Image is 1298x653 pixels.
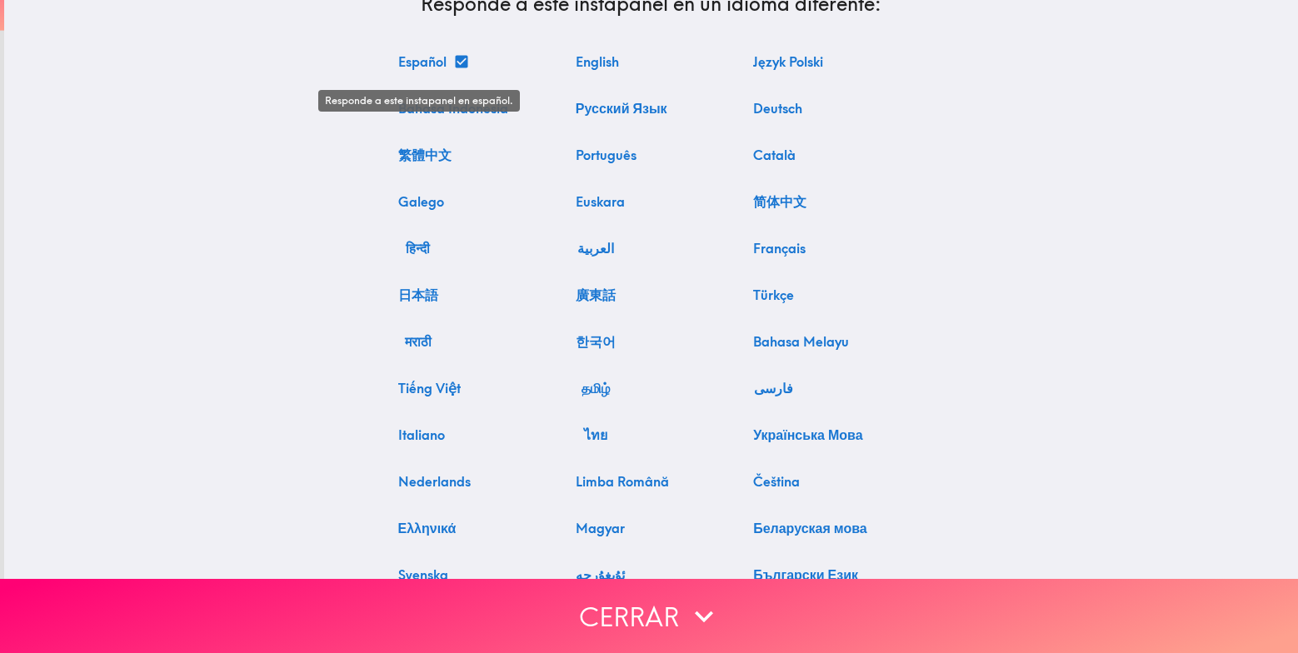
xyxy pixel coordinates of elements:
button: Rispondi a questo instapanel in italiano. [392,418,452,451]
button: Erantzun instapanel honi euskaraz. [569,185,632,218]
button: Адкажыце на гэты instapanel па-беларуску. [746,511,874,545]
button: Απαντήστε σε αυτό το instapanel στα Ελληνικά. [392,511,463,545]
button: Odpowiedz na ten instapanel w języku polskim. [746,45,830,78]
button: Beantwoord dit instapanel in het Nederlands. [392,465,477,498]
button: Responda a este instapanel en galego. [392,185,451,218]
button: 이 instapanel에 한국어로 답하세요. [569,325,622,358]
button: Beantworten Sie dieses instapanel auf Deutsch. [746,92,809,125]
button: या instapanel ला मराठीत उत्तर द्या. [392,325,445,358]
button: 用繁體中文回答這個instapanel。 [392,138,458,172]
button: به این instapanel به زبان فارسی پاسخ دهید. [746,371,800,405]
div: Responde a este instapanel en español. [318,90,520,112]
button: Bu instapanel'i Türkçe olarak yanıtlayın. [746,278,801,312]
button: Válaszoljon erre az instapanel-re magyarul. [569,511,632,545]
button: Дайте відповідь на цей instapanel українською мовою. [746,418,869,451]
button: Ответьте на этот instapanel на русском языке. [569,92,674,125]
button: أجب على هذا instapanel باللغة العربية. [569,232,622,265]
button: 用廣東話回答呢個instapanel。 [569,278,622,312]
button: Jawab instapanel ini dalam Bahasa Melayu. [746,325,856,358]
button: Trả lời instapanel này bằng tiếng Việt. [392,371,467,405]
button: このinstapanelに日本語で回答してください。 [392,278,445,312]
button: இந்த instapanel-ஐ தமிழில் பதிலளிக்கவும். [569,371,622,405]
button: Svara på denna instapanel på svenska. [392,558,455,591]
button: Répondez à cet instapanel en français. [746,232,812,265]
button: Responda a este instapanel em português. [569,138,643,172]
button: 用简体中文回答这个instapanel。 [746,185,813,218]
button: بۇ instapanel غا ئۇيغۇرچە جاۋاب بېرىڭ. [569,558,632,591]
button: Отговорете на този instapanel на български. [746,558,865,591]
button: Responde a este instapanel en español. [392,45,473,78]
button: Answer this instapanel in English. [569,45,626,78]
button: इस instapanel को हिंदी में उत्तर दें। [392,232,445,265]
button: Odpovězte na tento instapanel v češtině. [746,465,806,498]
button: Responeu aquest instapanel en català. [746,138,802,172]
button: ตอบ instapanel นี้เป็นภาษาไทย. [569,418,622,451]
button: Răspundeți la acest instapanel în limba română. [569,465,676,498]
